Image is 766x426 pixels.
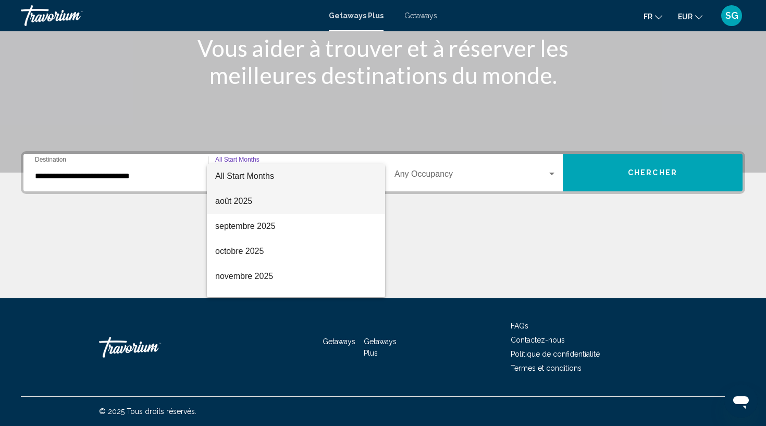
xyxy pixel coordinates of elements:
[215,239,377,264] span: octobre 2025
[215,289,377,314] span: décembre 2025
[215,264,377,289] span: novembre 2025
[215,189,377,214] span: août 2025
[215,214,377,239] span: septembre 2025
[215,172,274,180] span: All Start Months
[724,384,758,418] iframe: Bouton de lancement de la fenêtre de messagerie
